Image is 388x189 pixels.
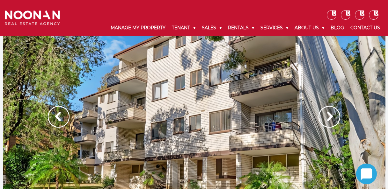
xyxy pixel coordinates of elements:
[48,106,70,128] img: Arrow slider
[199,20,225,36] a: Sales
[291,20,327,36] a: About Us
[318,106,340,128] img: Arrow slider
[107,20,169,36] a: Manage My Property
[225,20,257,36] a: Rentals
[327,20,347,36] a: Blog
[169,20,199,36] a: Tenant
[347,20,383,36] a: Contact Us
[257,20,291,36] a: Services
[5,10,60,26] img: Noonan Real Estate Agency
